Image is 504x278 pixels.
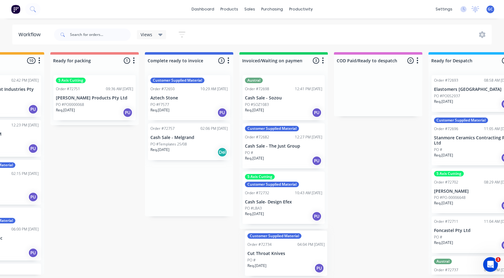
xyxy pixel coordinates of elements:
[70,29,131,41] input: Search for orders...
[124,57,130,64] span: 1
[496,257,501,262] span: 1
[258,5,286,14] div: purchasing
[148,57,208,64] input: Enter column name…
[27,57,36,64] span: 10
[141,31,152,38] span: Views
[53,57,114,64] input: Enter column name…
[217,5,241,14] div: products
[488,6,493,12] span: GC
[337,57,397,64] input: Enter column name…
[431,57,492,64] input: Enter column name…
[242,57,303,64] input: Enter column name…
[18,31,44,38] div: Workflow
[188,5,217,14] a: dashboard
[218,57,225,64] span: 3
[483,257,498,272] iframe: Intercom live chat
[286,5,316,14] div: productivity
[432,5,456,14] div: settings
[11,5,20,14] img: Factory
[313,57,319,64] span: 3
[241,5,258,14] div: sales
[407,57,414,64] span: 0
